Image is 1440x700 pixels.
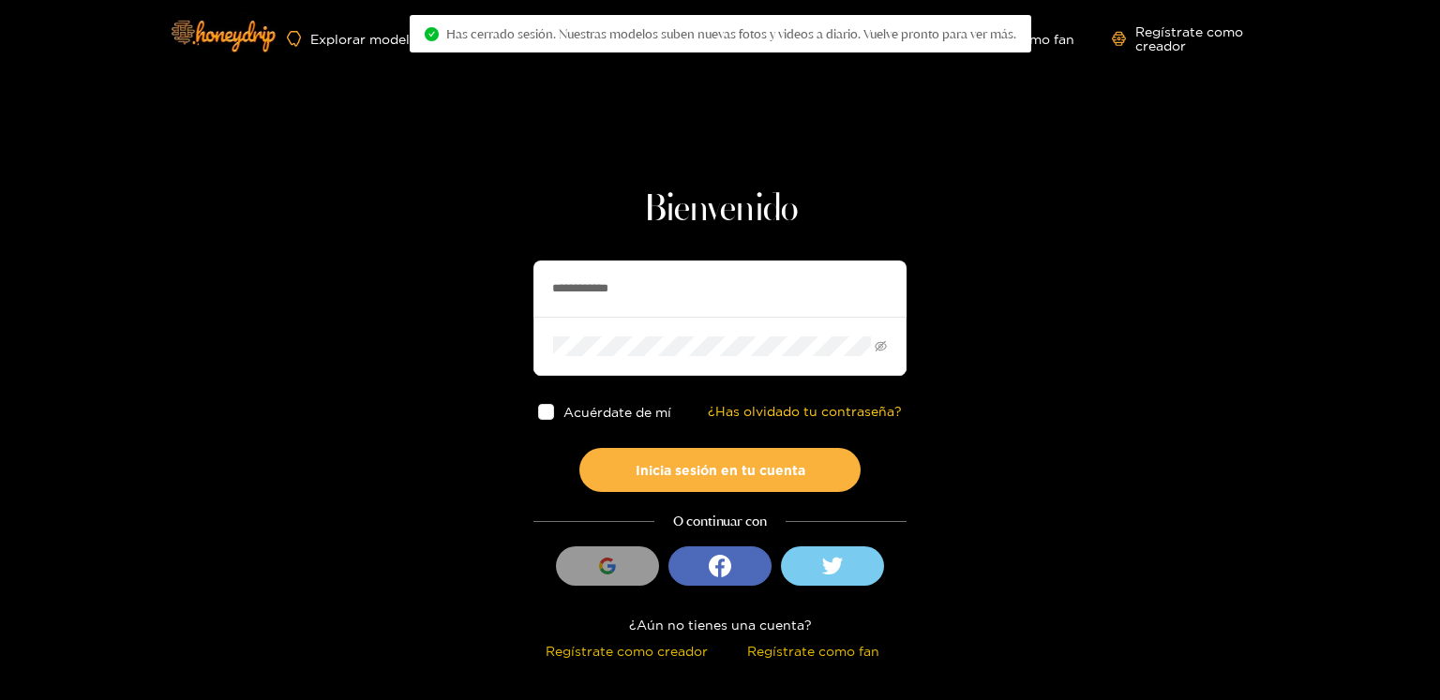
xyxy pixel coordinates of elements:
[563,405,671,419] font: Acuérdate de mí
[708,404,902,418] font: ¿Has olvidado tu contraseña?
[1135,24,1243,52] font: Regístrate como creador
[643,191,798,229] font: Bienvenido
[446,26,1016,41] font: Has cerrado sesión. Nuestras modelos suben nuevas fotos y videos a diario. Vuelve pronto para ver...
[1112,24,1282,52] a: Regístrate como creador
[629,618,812,632] font: ¿Aún no tienes una cuenta?
[287,31,425,47] a: Explorar modelos
[546,644,708,658] font: Regístrate como creador
[425,27,439,41] span: círculo de control
[747,644,879,658] font: Regístrate como fan
[875,340,887,352] span: invisible para los ojos
[673,513,767,529] font: O continuar con
[636,463,805,477] font: Inicia sesión en tu cuenta
[579,448,861,492] button: Inicia sesión en tu cuenta
[310,32,425,46] font: Explorar modelos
